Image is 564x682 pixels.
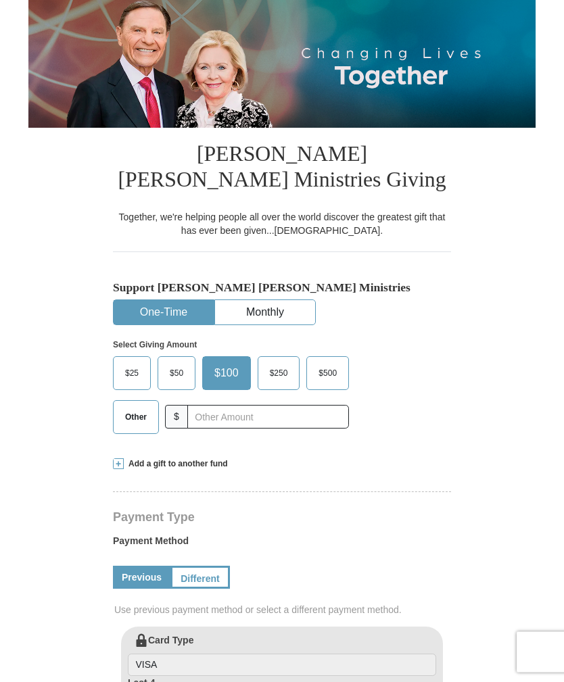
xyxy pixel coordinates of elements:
a: Different [170,566,230,589]
strong: Select Giving Amount [113,341,197,350]
span: $50 [163,364,190,384]
span: $500 [312,364,344,384]
button: Monthly [215,301,315,326]
label: Card Type [128,634,436,677]
span: Add a gift to another fund [124,459,228,470]
span: $250 [263,364,295,384]
input: Card Type [128,654,436,677]
span: Use previous payment method or select a different payment method. [114,604,452,617]
label: Payment Method [113,535,451,555]
span: $25 [118,364,145,384]
span: $100 [208,364,245,384]
button: One-Time [114,301,214,326]
span: Other [118,408,154,428]
h5: Support [PERSON_NAME] [PERSON_NAME] Ministries [113,281,451,295]
span: $ [165,406,188,429]
input: Other Amount [187,406,349,429]
h1: [PERSON_NAME] [PERSON_NAME] Ministries Giving [113,128,451,210]
h4: Payment Type [113,512,451,523]
div: Together, we're helping people all over the world discover the greatest gift that has ever been g... [113,211,451,238]
a: Previous [113,566,170,589]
